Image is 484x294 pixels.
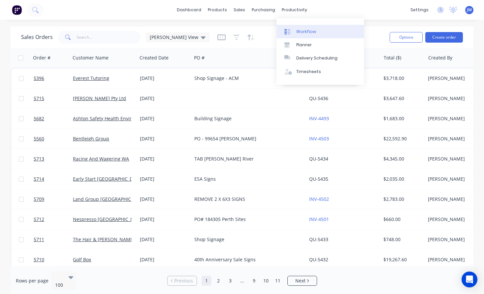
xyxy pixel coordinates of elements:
[73,135,109,142] a: Bentleigh Group
[428,135,468,142] div: [PERSON_NAME]
[34,189,73,209] a: 5709
[296,69,321,75] div: Timesheets
[73,95,126,101] a: [PERSON_NAME] Pty Ltd
[34,236,44,243] span: 5711
[383,176,421,182] div: $2,035.00
[34,230,73,249] a: 5711
[276,65,364,78] a: Timesheets
[73,176,143,182] a: Early Start [GEOGRAPHIC_DATA]
[194,216,299,223] div: PO# 184305 Perth Sites
[165,276,320,286] ul: Pagination
[73,256,91,263] a: Golf Box
[428,176,468,182] div: [PERSON_NAME]
[21,34,53,40] h1: Sales Orders
[34,149,73,169] a: 5713
[73,196,146,202] a: Land Group [GEOGRAPHIC_DATA]
[309,135,329,142] a: INV-4503
[140,176,189,182] div: [DATE]
[276,52,364,65] a: Delivery Scheduling
[261,276,271,286] a: Page 10
[73,55,109,61] div: Customer Name
[309,95,328,101] a: QU-5436
[140,256,189,263] div: [DATE]
[140,135,189,142] div: [DATE]
[150,34,198,41] span: [PERSON_NAME] View
[73,236,148,242] a: The Hair & [PERSON_NAME] Room
[273,276,283,286] a: Page 11
[296,55,338,61] div: Delivery Scheduling
[140,115,189,122] div: [DATE]
[248,5,278,15] div: purchasing
[34,115,44,122] span: 5682
[34,129,73,149] a: 5560
[428,196,468,202] div: [PERSON_NAME]
[140,216,189,223] div: [DATE]
[140,196,189,202] div: [DATE]
[384,55,401,61] div: Total ($)
[73,75,109,81] a: Everest Tutoring
[428,75,468,82] div: [PERSON_NAME]
[213,276,223,286] a: Page 2
[34,176,44,182] span: 5714
[428,95,468,102] div: [PERSON_NAME]
[34,196,44,202] span: 5709
[309,115,329,122] a: INV-4493
[383,156,421,162] div: $4,345.00
[309,256,328,263] a: QU-5432
[34,135,44,142] span: 5560
[73,156,129,162] a: Racing And Wagering WA
[194,115,299,122] div: Building Signage
[73,216,195,222] a: Nespresso [GEOGRAPHIC_DATA] & [GEOGRAPHIC_DATA]
[407,5,432,15] div: settings
[428,256,468,263] div: [PERSON_NAME]
[34,250,73,270] a: 5710
[34,156,44,162] span: 5713
[462,272,477,287] div: Open Intercom Messenger
[55,282,64,288] div: 100
[467,7,472,13] span: JM
[34,75,44,82] span: 5396
[34,169,73,189] a: 5714
[168,277,197,284] a: Previous page
[140,75,189,82] div: [DATE]
[140,156,189,162] div: [DATE]
[237,276,247,286] a: Jump forward
[205,5,230,15] div: products
[276,25,364,38] a: Workflow
[428,236,468,243] div: [PERSON_NAME]
[16,277,48,284] span: Rows per page
[383,256,421,263] div: $19,267.60
[77,31,141,44] input: Search...
[194,75,299,82] div: Shop Signage - ACM
[174,277,193,284] span: Previous
[140,55,169,61] div: Created Date
[309,236,328,242] a: QU-5433
[390,32,423,43] button: Options
[194,256,299,263] div: 40th Anniversary Sale Signs
[383,196,421,202] div: $2,783.00
[194,196,299,202] div: REMOVE 2 X 6X3 SIGNS
[309,156,328,162] a: QU-5434
[428,156,468,162] div: [PERSON_NAME]
[296,42,312,48] div: Planner
[296,29,316,35] div: Workflow
[194,176,299,182] div: ESA Signs
[230,5,248,15] div: sales
[428,55,452,61] div: Created By
[34,68,73,88] a: 5396
[278,5,310,15] div: productivity
[34,256,44,263] span: 5710
[309,216,329,222] a: INV-4501
[425,32,463,43] button: Create order
[225,276,235,286] a: Page 3
[428,216,468,223] div: [PERSON_NAME]
[383,95,421,102] div: $3,647.60
[73,115,149,122] a: Ashton Safety Health Environment
[34,95,44,102] span: 5715
[309,176,328,182] a: QU-5435
[194,55,205,61] div: PO #
[428,115,468,122] div: [PERSON_NAME]
[383,236,421,243] div: $748.00
[34,216,44,223] span: 5712
[383,115,421,122] div: $1,683.00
